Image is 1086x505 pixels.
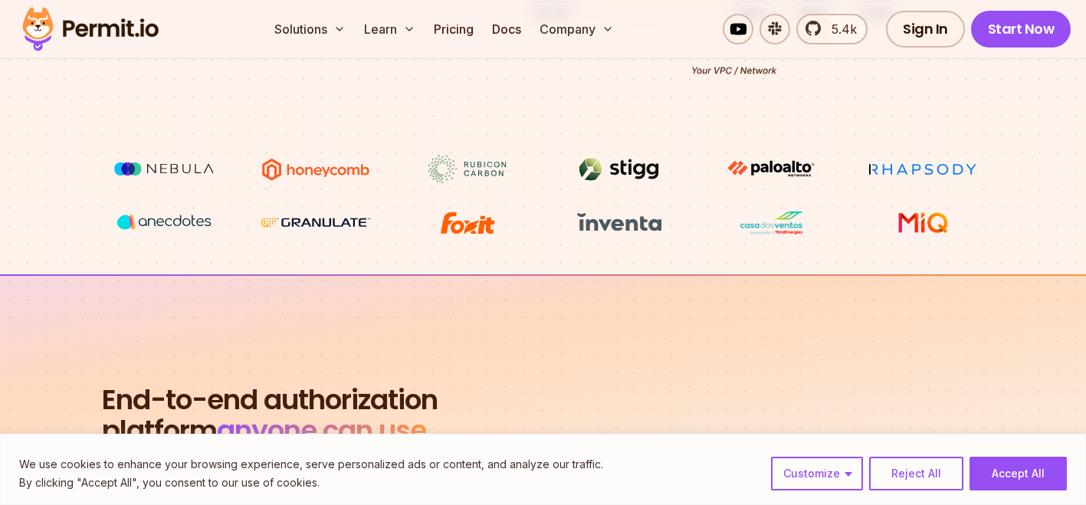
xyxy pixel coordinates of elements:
button: Customize [771,457,863,490]
img: Stigg [562,155,677,184]
img: Honeycomb [258,155,373,184]
button: Solutions [268,14,352,44]
button: Learn [358,14,422,44]
a: Sign In [886,11,965,48]
img: paloalto [714,155,828,182]
img: Rubicon [410,155,525,184]
h2: platform [102,385,438,446]
img: Permit logo [15,3,166,55]
img: vega [107,208,221,237]
a: Pricing [428,14,480,44]
img: MIQ [871,210,974,236]
img: Casa dos Ventos [714,208,828,238]
img: Nebula [107,155,221,184]
span: 5.4k [822,20,857,38]
img: Foxit [410,208,525,238]
a: Start Now [971,11,1071,48]
img: inventa [562,208,677,236]
button: Company [533,14,620,44]
a: Docs [486,14,527,44]
p: We use cookies to enhance your browsing experience, serve personalized ads or content, and analyz... [19,455,603,474]
img: Granulate [258,208,373,238]
span: anyone can use [217,411,426,450]
img: Rhapsody Health [865,155,980,184]
span: End-to-end authorization [102,385,438,415]
p: By clicking "Accept All", you consent to our use of cookies. [19,474,603,492]
a: 5.4k [796,14,868,44]
button: Accept All [970,457,1067,490]
button: Reject All [869,457,963,490]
